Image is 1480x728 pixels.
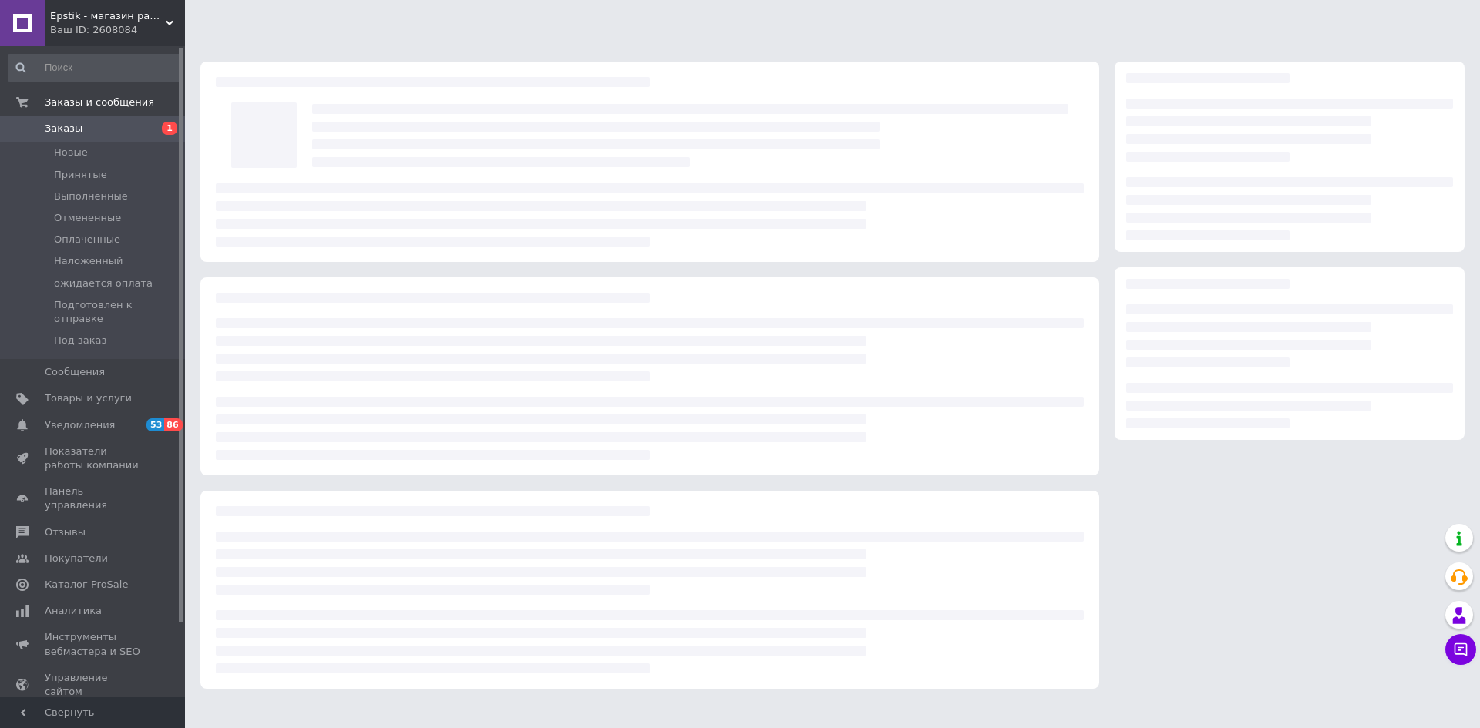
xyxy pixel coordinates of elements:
[45,578,128,592] span: Каталог ProSale
[45,604,102,618] span: Аналитика
[45,630,143,658] span: Инструменты вебмастера и SEO
[54,211,121,225] span: Отмененные
[45,552,108,565] span: Покупатели
[54,254,123,268] span: Наложенный
[45,96,154,109] span: Заказы и сообщения
[45,122,82,136] span: Заказы
[54,298,180,326] span: Подготовлен к отправке
[45,485,143,512] span: Панель управления
[54,168,107,182] span: Принятые
[146,418,164,431] span: 53
[54,146,88,159] span: Новые
[1445,634,1476,665] button: Чат с покупателем
[45,445,143,472] span: Показатели работы компании
[8,54,182,82] input: Поиск
[54,190,128,203] span: Выполненные
[45,365,105,379] span: Сообщения
[45,391,132,405] span: Товары и услуги
[162,122,177,135] span: 1
[164,418,182,431] span: 86
[45,525,86,539] span: Отзывы
[54,233,120,247] span: Оплаченные
[54,334,106,347] span: Под заказ
[50,9,166,23] span: Epstik - магазин радиокомпонентов
[45,671,143,699] span: Управление сайтом
[50,23,185,37] div: Ваш ID: 2608084
[45,418,115,432] span: Уведомления
[54,277,153,290] span: ожидается оплата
